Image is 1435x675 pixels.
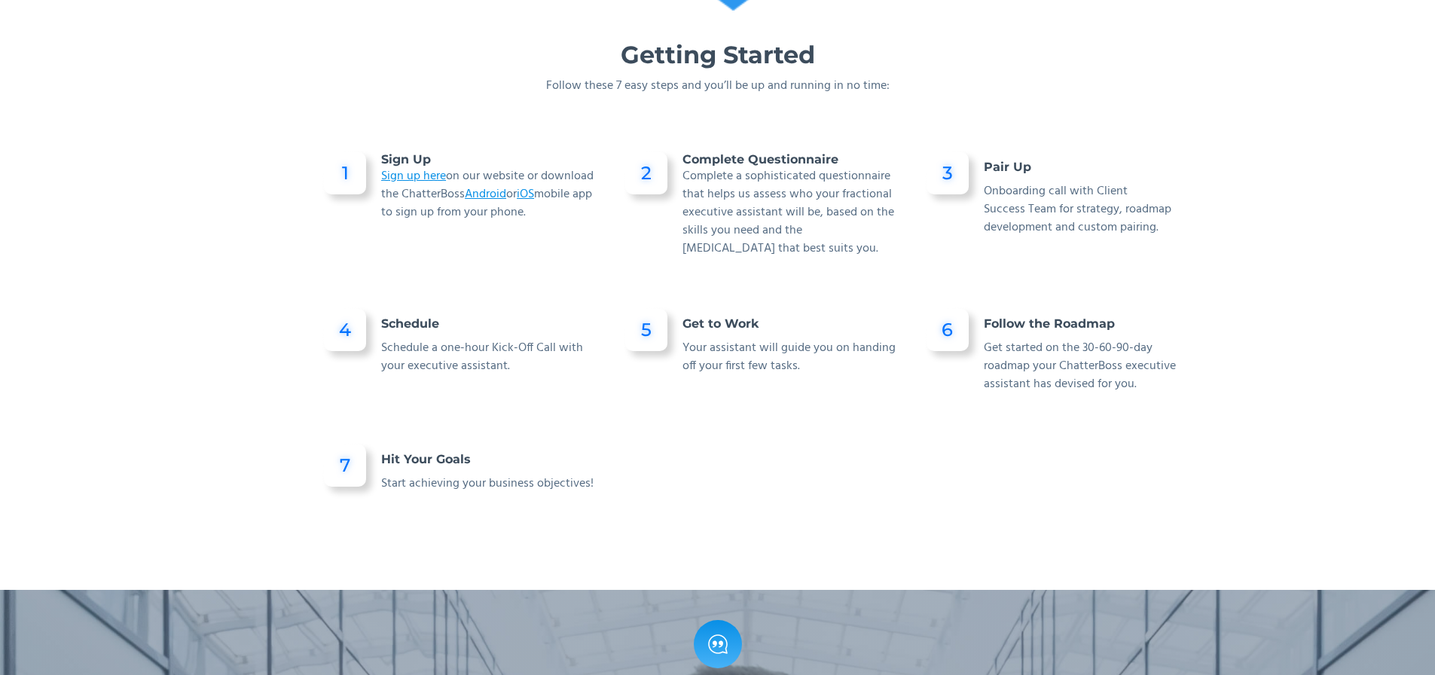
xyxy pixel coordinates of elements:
[984,316,1198,331] h5: Follow the Roadmap
[381,452,471,466] strong: Hit Your Goals
[381,166,446,186] a: Sign up here
[546,77,890,95] p: Follow these 7 easy steps and you’ll be up and running in no time:
[942,322,953,337] div: 6
[340,458,350,473] div: 7
[517,185,534,204] a: iOS
[339,322,351,337] div: 4
[942,166,953,181] div: 3
[984,160,1198,175] h5: Pair Up
[381,152,595,167] h5: Sign Up
[381,339,595,375] p: Schedule a one-hour Kick-Off Call with your executive assistant.
[465,185,506,204] a: Android
[984,339,1198,393] p: Get started on the 30-60-90-day roadmap your ChatterBoss executive assistant has devised for you.
[1360,600,1417,657] iframe: Drift Widget Chat Controller
[682,316,896,331] h5: Get to Work
[682,152,838,166] strong: Complete Questionnaire
[641,166,652,181] div: 2
[621,40,815,69] strong: Getting Started
[641,322,652,337] div: 5
[381,475,595,493] p: Start achieving your business objectives!
[984,182,1198,237] p: Onboarding call with Client Success Team for strategy, roadmap development and custom pairing.
[342,166,349,181] div: 1
[381,167,595,221] p: on our website or download the ChatterBoss or mobile app to sign up from your phone.
[682,167,896,258] p: Complete a sophisticated questionnaire that helps us assess who your fractional executive assista...
[682,339,896,375] p: Your assistant will guide you on handing off your first few tasks.
[381,316,595,331] h5: Schedule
